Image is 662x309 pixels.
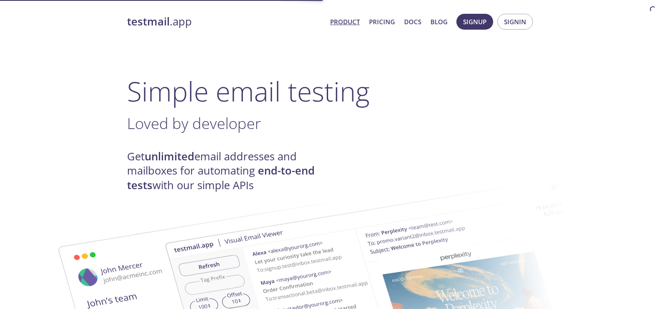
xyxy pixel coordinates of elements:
[456,14,493,30] button: Signup
[463,16,486,27] span: Signup
[127,15,323,29] a: testmail.app
[127,75,535,107] h1: Simple email testing
[504,16,526,27] span: Signin
[330,16,360,27] a: Product
[127,14,170,29] strong: testmail
[404,16,421,27] a: Docs
[127,163,315,192] strong: end-to-end tests
[497,14,533,30] button: Signin
[145,149,194,164] strong: unlimited
[430,16,448,27] a: Blog
[127,113,261,134] span: Loved by developer
[369,16,395,27] a: Pricing
[127,149,331,192] h4: Get email addresses and mailboxes for automating with our simple APIs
